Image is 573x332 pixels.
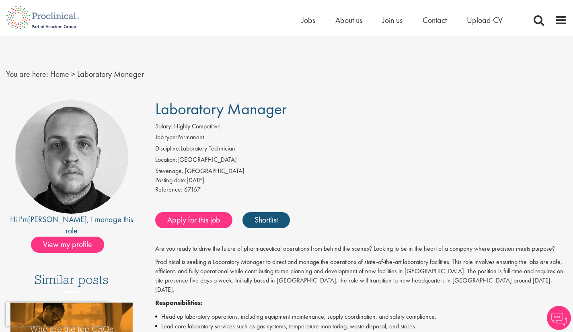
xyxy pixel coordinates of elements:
[155,299,203,307] strong: Responsibilities:
[155,312,567,322] li: Head up laboratory operations, including equipment maintenance, supply coordination, and safety c...
[155,185,183,194] label: Reference:
[31,238,112,249] a: View my profile
[467,15,503,25] a: Upload CV
[15,100,128,214] img: imeage of recruiter Harry Budge
[302,15,315,25] a: Jobs
[155,176,567,185] div: [DATE]
[155,133,567,144] li: Permanent
[155,99,287,119] span: Laboratory Manager
[155,244,567,254] p: Are you ready to drive the future of pharmaceutical operations from behind the scenes? Looking to...
[50,69,69,79] a: breadcrumb link
[155,155,567,167] li: [GEOGRAPHIC_DATA]
[77,69,144,79] span: Laboratory Manager
[155,212,232,228] a: Apply for this job
[155,122,173,131] label: Salary:
[155,144,181,153] label: Discipline:
[155,133,177,142] label: Job type:
[155,155,177,165] label: Location:
[174,122,221,130] span: Highly Competitive
[184,185,201,194] span: 67167
[35,273,109,292] h3: Similar posts
[6,302,109,326] iframe: reCAPTCHA
[155,322,567,331] li: Lead core laboratory services such as gas systems, temperature monitoring, waste disposal, and st...
[155,258,567,294] p: Proclinical is seeking a Laboratory Manager to direct and manage the operations of state-of-the-a...
[155,167,567,176] div: Stevenage, [GEOGRAPHIC_DATA]
[28,214,87,225] a: [PERSON_NAME]
[6,69,48,79] span: You are here:
[423,15,447,25] a: Contact
[71,69,75,79] span: >
[335,15,362,25] a: About us
[155,176,187,184] span: Posting date:
[242,212,290,228] a: Shortlist
[6,214,137,237] div: Hi I'm , I manage this role
[155,144,567,155] li: Laboratory Technician
[547,306,571,330] img: Chatbot
[31,237,104,253] span: View my profile
[382,15,403,25] a: Join us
